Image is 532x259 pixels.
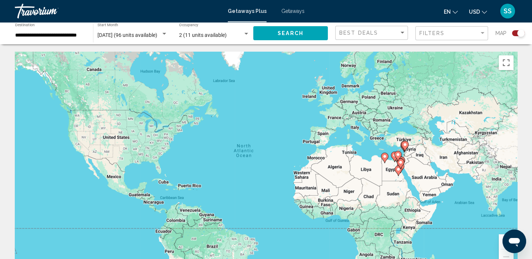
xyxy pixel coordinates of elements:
[469,6,487,17] button: Change currency
[499,55,514,70] button: Toggle fullscreen view
[15,4,220,18] a: Travorium
[253,26,328,40] button: Search
[504,7,512,15] span: SS
[444,6,458,17] button: Change language
[469,9,480,15] span: USD
[278,31,303,37] span: Search
[281,8,305,14] a: Getaways
[444,9,451,15] span: en
[339,30,406,36] mat-select: Sort by
[228,8,267,14] a: Getaways Plus
[97,32,157,38] span: [DATE] (96 units available)
[495,28,507,38] span: Map
[419,30,445,36] span: Filters
[502,229,526,253] iframe: Button to launch messaging window
[339,30,378,36] span: Best Deals
[415,26,488,41] button: Filter
[498,3,517,19] button: User Menu
[179,32,227,38] span: 2 (11 units available)
[499,234,514,249] button: Zoom in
